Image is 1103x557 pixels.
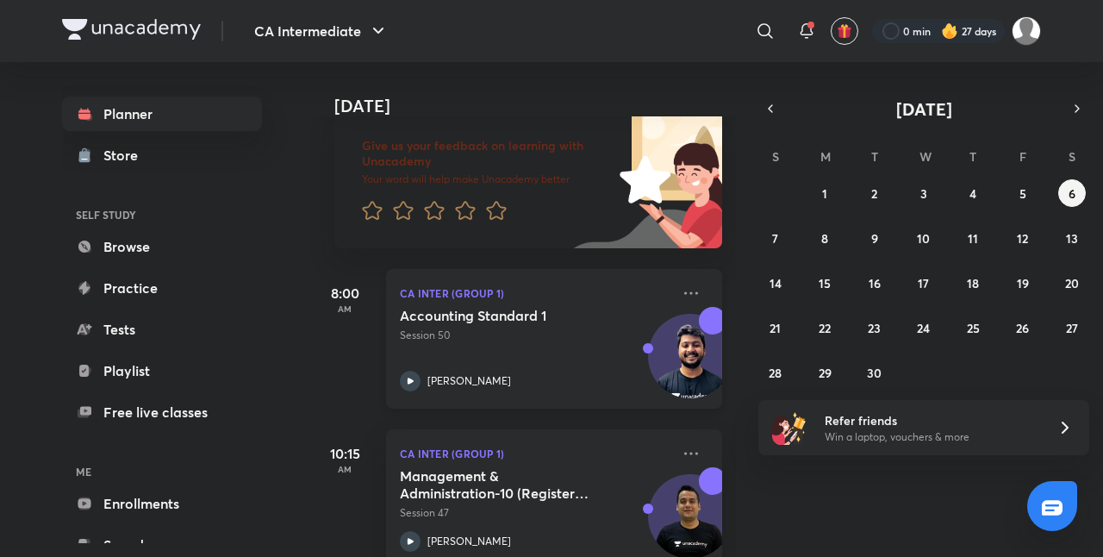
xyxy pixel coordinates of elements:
button: CA Intermediate [244,14,399,48]
a: Free live classes [62,395,262,429]
abbr: September 20, 2025 [1065,275,1079,291]
abbr: September 15, 2025 [819,275,831,291]
abbr: September 14, 2025 [770,275,782,291]
button: September 1, 2025 [811,179,838,207]
button: September 13, 2025 [1058,224,1086,252]
button: September 12, 2025 [1009,224,1037,252]
abbr: Tuesday [871,148,878,165]
button: September 20, 2025 [1058,269,1086,297]
abbr: September 16, 2025 [869,275,881,291]
abbr: September 29, 2025 [819,365,832,381]
p: Your word will help make Unacademy better [362,172,614,186]
img: feedback_image [561,110,722,248]
a: Company Logo [62,19,201,44]
button: September 11, 2025 [959,224,987,252]
button: September 17, 2025 [910,269,938,297]
a: Enrollments [62,486,262,521]
p: CA Inter (Group 1) [400,283,670,304]
abbr: September 23, 2025 [868,320,881,336]
h6: ME [62,457,262,486]
button: September 15, 2025 [811,269,838,297]
abbr: September 9, 2025 [871,230,878,247]
span: [DATE] [896,97,952,121]
img: Company Logo [62,19,201,40]
abbr: September 18, 2025 [967,275,979,291]
button: September 5, 2025 [1009,179,1037,207]
p: [PERSON_NAME] [427,373,511,389]
button: September 19, 2025 [1009,269,1037,297]
img: Drashti Patel [1012,16,1041,46]
h6: Give us your feedback on learning with Unacademy [362,138,614,169]
abbr: September 22, 2025 [819,320,831,336]
p: AM [310,304,379,314]
abbr: September 28, 2025 [769,365,782,381]
p: Session 47 [400,505,670,521]
button: September 14, 2025 [762,269,789,297]
abbr: September 11, 2025 [968,230,978,247]
abbr: September 8, 2025 [821,230,828,247]
h5: 8:00 [310,283,379,304]
abbr: Saturday [1069,148,1075,165]
a: Tests [62,312,262,347]
button: [DATE] [782,97,1065,121]
button: September 24, 2025 [910,314,938,341]
button: September 10, 2025 [910,224,938,252]
img: referral [772,410,807,445]
h6: Refer friends [825,411,1037,429]
p: CA Inter (Group 1) [400,443,670,464]
a: Playlist [62,354,262,388]
h5: 10:15 [310,443,379,464]
abbr: September 5, 2025 [1019,185,1026,202]
abbr: Monday [820,148,831,165]
img: streak [941,22,958,40]
h4: [DATE] [334,96,739,116]
button: September 30, 2025 [861,359,888,386]
div: Store [103,145,148,166]
h6: SELF STUDY [62,200,262,229]
button: September 2, 2025 [861,179,888,207]
button: September 25, 2025 [959,314,987,341]
p: Session 50 [400,328,670,343]
button: September 9, 2025 [861,224,888,252]
abbr: September 12, 2025 [1017,230,1028,247]
abbr: Sunday [772,148,779,165]
button: avatar [831,17,858,45]
abbr: September 26, 2025 [1016,320,1029,336]
button: September 21, 2025 [762,314,789,341]
abbr: September 4, 2025 [969,185,976,202]
abbr: Wednesday [919,148,932,165]
a: Planner [62,97,262,131]
button: September 18, 2025 [959,269,987,297]
abbr: September 7, 2025 [772,230,778,247]
button: September 4, 2025 [959,179,987,207]
button: September 22, 2025 [811,314,838,341]
abbr: September 1, 2025 [822,185,827,202]
abbr: September 17, 2025 [918,275,929,291]
abbr: September 25, 2025 [967,320,980,336]
abbr: September 6, 2025 [1069,185,1075,202]
button: September 28, 2025 [762,359,789,386]
abbr: September 3, 2025 [920,185,927,202]
button: September 7, 2025 [762,224,789,252]
abbr: September 27, 2025 [1066,320,1078,336]
abbr: September 21, 2025 [770,320,781,336]
a: Store [62,138,262,172]
h5: Management & Administration-10 (Registers & Returns Part-1) [400,467,614,502]
abbr: Friday [1019,148,1026,165]
p: AM [310,464,379,474]
img: avatar [837,23,852,39]
button: September 16, 2025 [861,269,888,297]
abbr: September 10, 2025 [917,230,930,247]
abbr: September 2, 2025 [871,185,877,202]
abbr: September 30, 2025 [867,365,882,381]
p: Win a laptop, vouchers & more [825,429,1037,445]
button: September 26, 2025 [1009,314,1037,341]
button: September 29, 2025 [811,359,838,386]
abbr: September 19, 2025 [1017,275,1029,291]
p: [PERSON_NAME] [427,534,511,549]
button: September 3, 2025 [910,179,938,207]
button: September 27, 2025 [1058,314,1086,341]
button: September 6, 2025 [1058,179,1086,207]
a: Practice [62,271,262,305]
button: September 23, 2025 [861,314,888,341]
